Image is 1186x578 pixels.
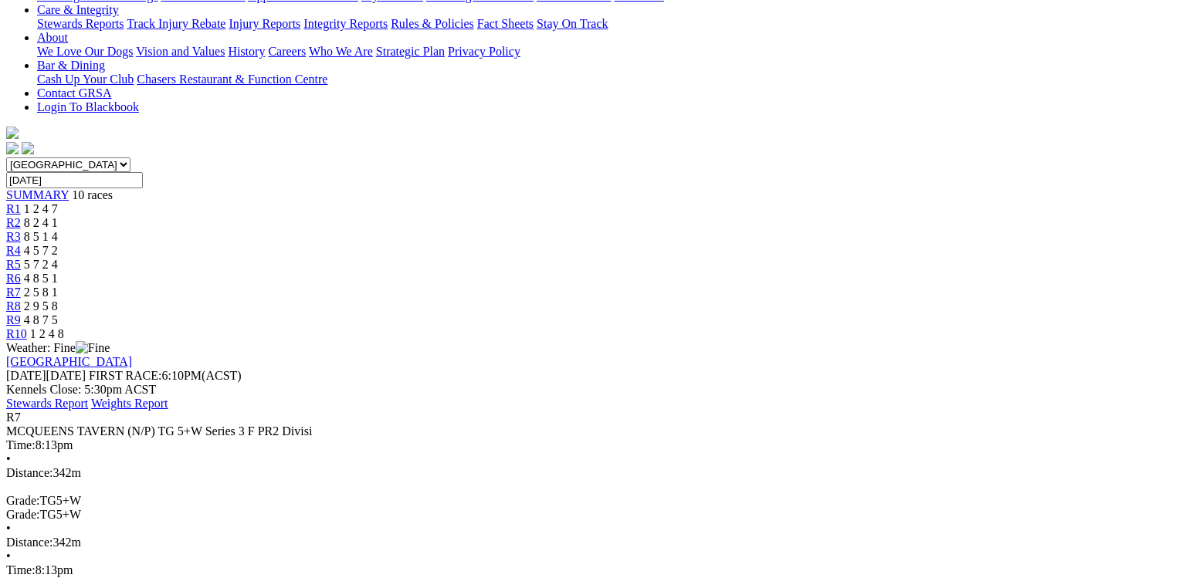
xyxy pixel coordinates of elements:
img: facebook.svg [6,142,19,154]
div: TG5+W [6,508,1180,522]
a: Stewards Reports [37,17,124,30]
span: 4 8 7 5 [24,313,58,326]
a: Weights Report [91,397,168,410]
a: Contact GRSA [37,86,111,100]
a: SUMMARY [6,188,69,201]
span: FIRST RACE: [89,369,161,382]
span: 1 2 4 8 [30,327,64,340]
div: Care & Integrity [37,17,1180,31]
a: About [37,31,68,44]
div: About [37,45,1180,59]
a: We Love Our Dogs [37,45,133,58]
span: 2 9 5 8 [24,299,58,313]
a: Stewards Report [6,397,88,410]
a: Track Injury Rebate [127,17,225,30]
span: 6:10PM(ACST) [89,369,242,382]
span: • [6,452,11,465]
span: 10 races [72,188,113,201]
a: R4 [6,244,21,257]
span: Weather: Fine [6,341,110,354]
span: Grade: [6,494,40,507]
a: R9 [6,313,21,326]
span: 4 5 7 2 [24,244,58,257]
span: • [6,549,11,563]
a: Injury Reports [229,17,300,30]
span: Time: [6,563,36,576]
a: Integrity Reports [303,17,388,30]
div: TG5+W [6,494,1180,508]
a: Careers [268,45,306,58]
a: R3 [6,230,21,243]
a: R5 [6,258,21,271]
a: History [228,45,265,58]
span: [DATE] [6,369,86,382]
div: 342m [6,536,1180,549]
span: Distance: [6,466,53,479]
a: Who We Are [309,45,373,58]
span: Distance: [6,536,53,549]
div: Kennels Close: 5:30pm ACST [6,383,1180,397]
a: R1 [6,202,21,215]
span: 8 2 4 1 [24,216,58,229]
a: Strategic Plan [376,45,445,58]
a: Bar & Dining [37,59,105,72]
span: 1 2 4 7 [24,202,58,215]
a: Stay On Track [537,17,608,30]
img: Fine [76,341,110,355]
span: 5 7 2 4 [24,258,58,271]
a: Vision and Values [136,45,225,58]
span: [DATE] [6,369,46,382]
img: twitter.svg [22,142,34,154]
a: Rules & Policies [391,17,474,30]
a: Fact Sheets [477,17,534,30]
a: R2 [6,216,21,229]
span: 2 5 8 1 [24,286,58,299]
a: Login To Blackbook [37,100,139,113]
div: 342m [6,466,1180,480]
span: Grade: [6,508,40,521]
a: [GEOGRAPHIC_DATA] [6,355,132,368]
span: Time: [6,438,36,451]
span: 8 5 1 4 [24,230,58,243]
a: R10 [6,327,27,340]
span: • [6,522,11,535]
span: 4 8 5 1 [24,272,58,285]
img: logo-grsa-white.png [6,127,19,139]
a: R7 [6,286,21,299]
div: 8:13pm [6,563,1180,577]
a: Cash Up Your Club [37,73,134,86]
div: 8:13pm [6,438,1180,452]
span: R7 [6,411,21,424]
div: Bar & Dining [37,73,1180,86]
a: Care & Integrity [37,3,119,16]
a: R6 [6,272,21,285]
input: Select date [6,172,143,188]
a: Chasers Restaurant & Function Centre [137,73,327,86]
a: R8 [6,299,21,313]
a: Privacy Policy [448,45,520,58]
div: MCQUEENS TAVERN (N/P) TG 5+W Series 3 F PR2 Divisi [6,424,1180,438]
